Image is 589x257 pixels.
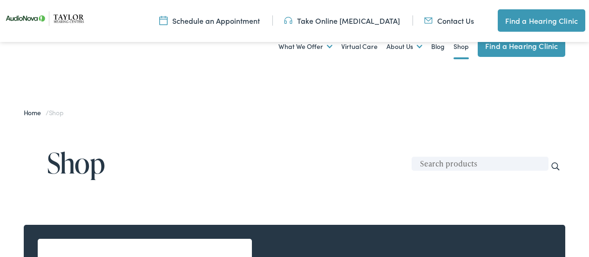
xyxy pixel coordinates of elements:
a: Schedule an Appointment [159,15,260,26]
img: utility icon [284,15,292,26]
a: What We Offer [278,29,332,64]
a: Blog [431,29,445,64]
h1: Shop [47,147,566,178]
input: Search products [412,157,548,171]
a: Virtual Care [341,29,378,64]
input: Search [550,161,561,172]
a: Find a Hearing Clinic [478,35,565,57]
img: utility icon [424,15,433,26]
a: Shop [454,29,469,64]
a: Home [24,108,46,117]
a: Take Online [MEDICAL_DATA] [284,15,400,26]
span: Shop [49,108,64,117]
a: Find a Hearing Clinic [498,9,585,32]
img: utility icon [159,15,168,26]
span: / [24,108,64,117]
a: Contact Us [424,15,474,26]
a: About Us [386,29,422,64]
